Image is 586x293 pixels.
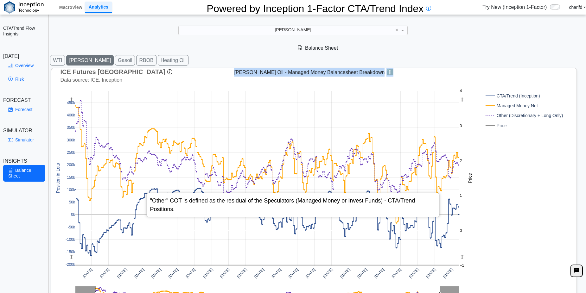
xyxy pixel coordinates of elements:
[297,45,338,51] span: Balance Sheet
[3,104,45,115] a: Forecast
[3,127,45,134] div: SIMULATOR
[85,2,112,13] a: Analytics
[3,165,45,181] a: Balance Sheet
[147,193,440,217] span: "Other" COT is defined as the residual of the Speculators (Managed Money or Invest Funds) - CTA/T...
[136,55,156,65] button: RBOB
[50,55,65,65] button: WTI
[3,25,45,37] h2: CTA/Trend Flow Insights
[115,55,135,65] button: Gasoil
[4,1,44,14] img: logo%20black.png
[3,134,45,145] a: Simulator
[482,3,547,11] span: Try New (Inception 1-Factor)
[60,68,165,75] span: ICE Futures [GEOGRAPHIC_DATA]
[60,68,189,99] div: Data source: ICE, Inception Report Format: CFTC COT - Disaggregated Futures Only
[66,55,114,65] button: [PERSON_NAME]
[394,26,399,35] span: Clear value
[275,27,311,32] span: [PERSON_NAME]
[3,157,45,165] div: INSIGHTS
[569,4,586,10] a: charifd
[57,2,85,13] a: MacroView
[386,68,393,77] span: ℹ️
[3,60,45,71] a: Overview
[158,55,188,65] button: Heating Oil
[3,74,45,84] a: Risk
[234,70,385,75] span: [PERSON_NAME] Oil - Managed Money Balancesheet Breakdown
[3,53,45,60] div: [DATE]
[3,97,45,104] div: FORECAST
[395,27,398,33] span: ×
